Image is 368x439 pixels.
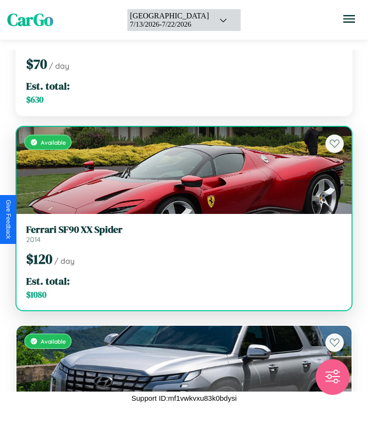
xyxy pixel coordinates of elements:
[26,274,70,288] span: Est. total:
[26,250,52,268] span: $ 120
[130,20,209,29] div: 7 / 13 / 2026 - 7 / 22 / 2026
[54,256,75,266] span: / day
[41,338,66,345] span: Available
[131,392,237,405] p: Support ID: mf1vwkvxu83k0bdysi
[5,200,12,239] div: Give Feedback
[26,224,342,235] h3: Ferrari SF90 XX Spider
[26,224,342,244] a: Ferrari SF90 XX Spider2014
[41,139,66,146] span: Available
[26,55,47,73] span: $ 70
[26,289,46,301] span: $ 1080
[26,79,70,93] span: Est. total:
[26,94,44,106] span: $ 630
[49,61,69,71] span: / day
[130,12,209,20] div: [GEOGRAPHIC_DATA]
[7,8,53,31] span: CarGo
[26,235,41,244] span: 2014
